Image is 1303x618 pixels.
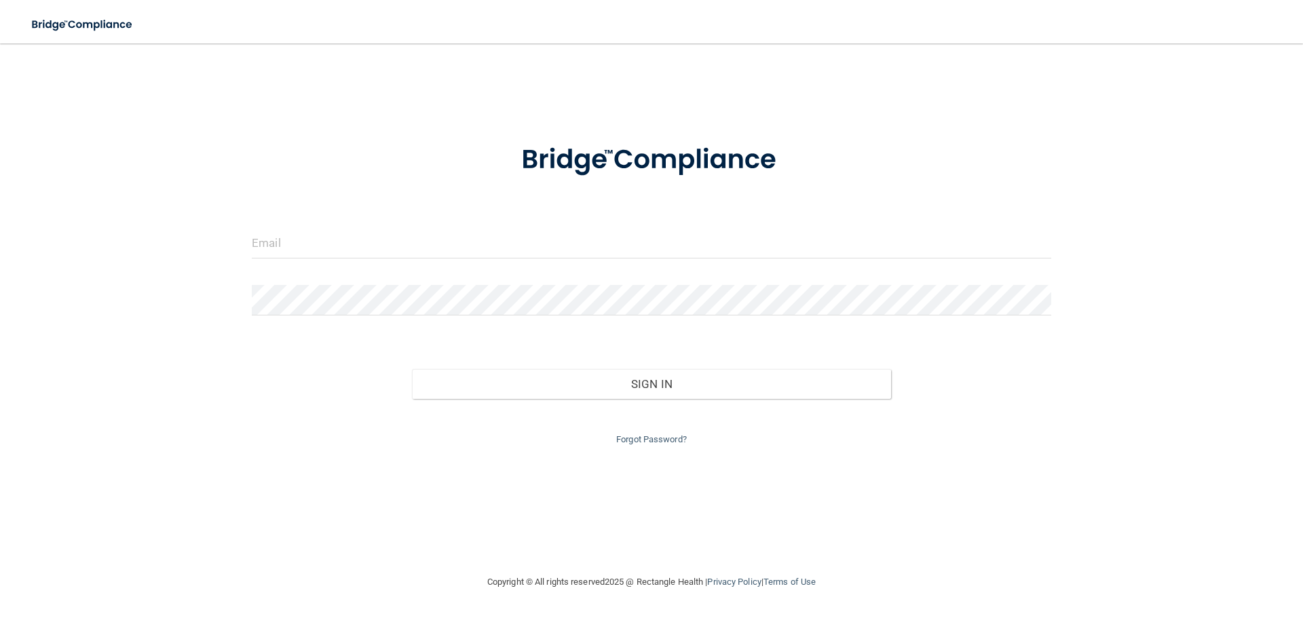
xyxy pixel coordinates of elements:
[707,577,761,587] a: Privacy Policy
[412,369,892,399] button: Sign In
[763,577,816,587] a: Terms of Use
[252,228,1051,258] input: Email
[616,434,687,444] a: Forgot Password?
[20,11,145,39] img: bridge_compliance_login_screen.278c3ca4.svg
[404,560,899,604] div: Copyright © All rights reserved 2025 @ Rectangle Health | |
[493,125,810,195] img: bridge_compliance_login_screen.278c3ca4.svg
